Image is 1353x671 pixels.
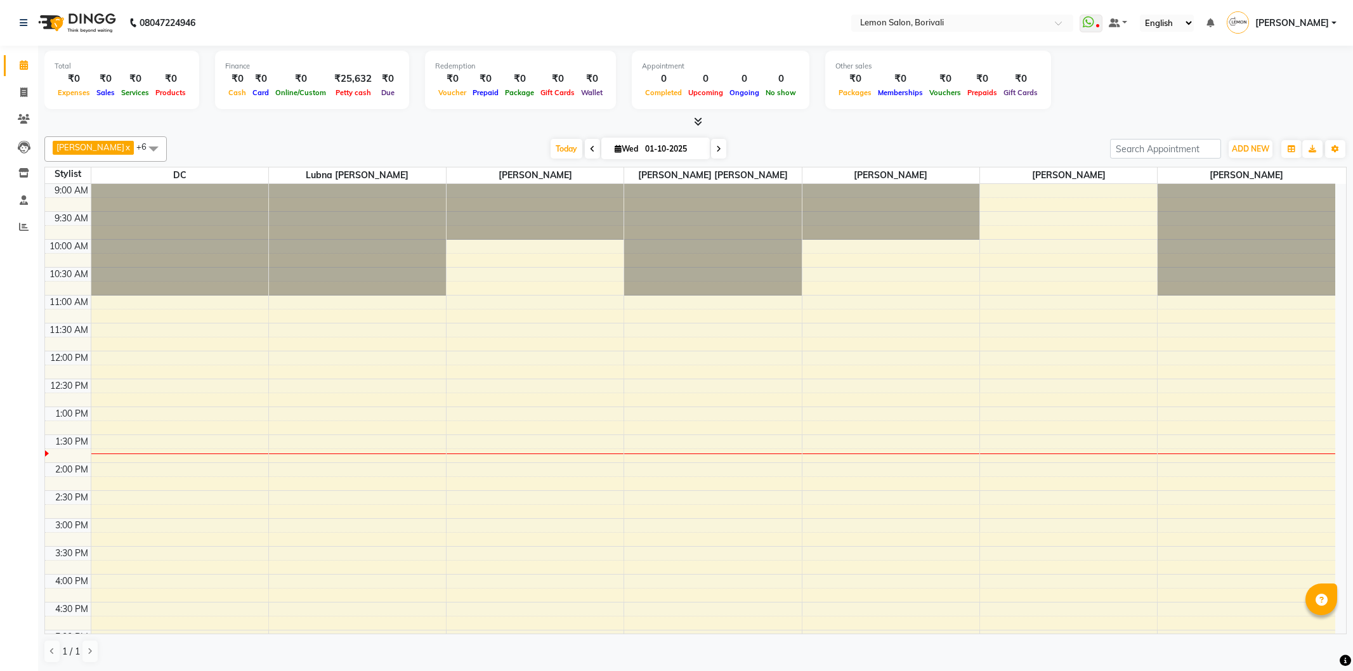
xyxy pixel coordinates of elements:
[118,72,152,86] div: ₹0
[1158,167,1335,183] span: [PERSON_NAME]
[685,88,726,97] span: Upcoming
[578,72,606,86] div: ₹0
[136,141,156,152] span: +6
[1110,139,1221,159] input: Search Appointment
[875,72,926,86] div: ₹0
[53,547,91,560] div: 3:30 PM
[502,88,537,97] span: Package
[55,88,93,97] span: Expenses
[53,575,91,588] div: 4:00 PM
[435,72,469,86] div: ₹0
[1255,16,1329,30] span: [PERSON_NAME]
[726,88,762,97] span: Ongoing
[332,88,374,97] span: Petty cash
[551,139,582,159] span: Today
[1232,144,1269,153] span: ADD NEW
[502,72,537,86] div: ₹0
[124,142,130,152] a: x
[52,212,91,225] div: 9:30 AM
[269,167,446,183] span: Lubna [PERSON_NAME]
[1000,88,1041,97] span: Gift Cards
[642,88,685,97] span: Completed
[642,72,685,86] div: 0
[272,88,329,97] span: Online/Custom
[875,88,926,97] span: Memberships
[47,323,91,337] div: 11:30 AM
[93,88,118,97] span: Sales
[225,72,249,86] div: ₹0
[55,72,93,86] div: ₹0
[48,379,91,393] div: 12:30 PM
[53,463,91,476] div: 2:00 PM
[56,142,124,152] span: [PERSON_NAME]
[624,167,801,183] span: [PERSON_NAME] [PERSON_NAME]
[377,72,399,86] div: ₹0
[641,140,705,159] input: 2025-10-01
[249,88,272,97] span: Card
[611,144,641,153] span: Wed
[152,88,189,97] span: Products
[578,88,606,97] span: Wallet
[926,72,964,86] div: ₹0
[32,5,119,41] img: logo
[802,167,979,183] span: [PERSON_NAME]
[45,167,91,181] div: Stylist
[48,351,91,365] div: 12:00 PM
[53,407,91,420] div: 1:00 PM
[435,61,606,72] div: Redemption
[762,72,799,86] div: 0
[91,167,268,183] span: DC
[964,88,1000,97] span: Prepaids
[62,645,80,658] span: 1 / 1
[835,61,1041,72] div: Other sales
[152,72,189,86] div: ₹0
[140,5,195,41] b: 08047224946
[1000,72,1041,86] div: ₹0
[1229,140,1272,158] button: ADD NEW
[55,61,189,72] div: Total
[762,88,799,97] span: No show
[835,72,875,86] div: ₹0
[225,61,399,72] div: Finance
[329,72,377,86] div: ₹25,632
[835,88,875,97] span: Packages
[47,296,91,309] div: 11:00 AM
[53,603,91,616] div: 4:30 PM
[225,88,249,97] span: Cash
[685,72,726,86] div: 0
[378,88,398,97] span: Due
[537,72,578,86] div: ₹0
[469,72,502,86] div: ₹0
[980,167,1157,183] span: [PERSON_NAME]
[93,72,118,86] div: ₹0
[537,88,578,97] span: Gift Cards
[642,61,799,72] div: Appointment
[47,240,91,253] div: 10:00 AM
[52,184,91,197] div: 9:00 AM
[447,167,624,183] span: [PERSON_NAME]
[118,88,152,97] span: Services
[53,630,91,644] div: 5:00 PM
[964,72,1000,86] div: ₹0
[1227,11,1249,34] img: Jyoti Vyas
[469,88,502,97] span: Prepaid
[1300,620,1340,658] iframe: chat widget
[53,519,91,532] div: 3:00 PM
[726,72,762,86] div: 0
[926,88,964,97] span: Vouchers
[53,435,91,448] div: 1:30 PM
[272,72,329,86] div: ₹0
[249,72,272,86] div: ₹0
[435,88,469,97] span: Voucher
[53,491,91,504] div: 2:30 PM
[47,268,91,281] div: 10:30 AM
